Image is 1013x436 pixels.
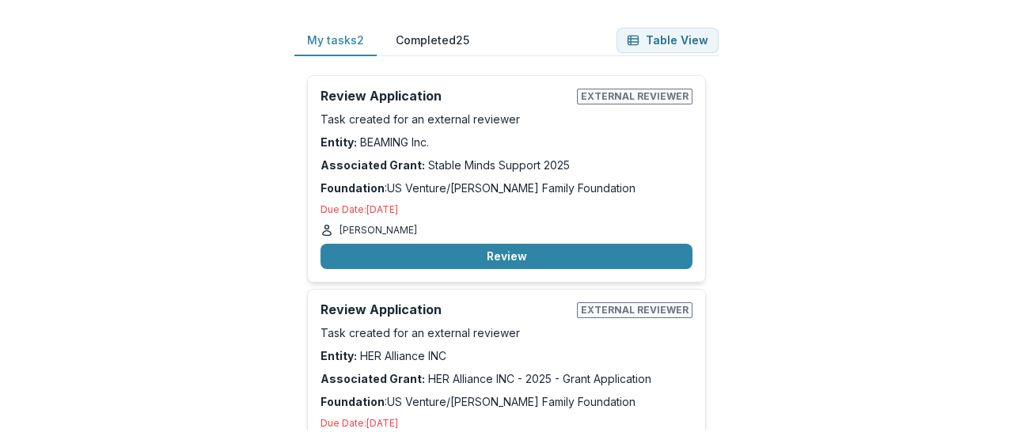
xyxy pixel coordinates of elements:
h2: Review Application [321,89,571,104]
strong: Foundation [321,395,385,408]
span: External reviewer [577,89,692,104]
p: Stable Minds Support 2025 [321,157,692,173]
p: Due Date: [DATE] [321,416,692,430]
span: External reviewer [577,302,692,318]
button: Review [321,244,692,269]
strong: Entity: [321,349,357,362]
h2: Review Application [321,302,571,317]
p: HER Alliance INC [321,347,692,364]
strong: Associated Grant: [321,158,425,172]
button: My tasks 2 [294,25,377,56]
p: Task created for an external reviewer [321,324,692,341]
strong: Associated Grant: [321,372,425,385]
p: Task created for an external reviewer [321,111,692,127]
button: Table View [617,28,719,53]
p: HER Alliance INC - 2025 - Grant Application [321,370,692,387]
strong: Foundation [321,181,385,195]
p: : US Venture/[PERSON_NAME] Family Foundation [321,180,692,196]
p: : US Venture/[PERSON_NAME] Family Foundation [321,393,692,410]
button: Completed 25 [383,25,482,56]
p: Due Date: [DATE] [321,203,692,217]
p: [PERSON_NAME] [340,223,417,237]
p: BEAMING Inc. [321,134,692,150]
strong: Entity: [321,135,357,149]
